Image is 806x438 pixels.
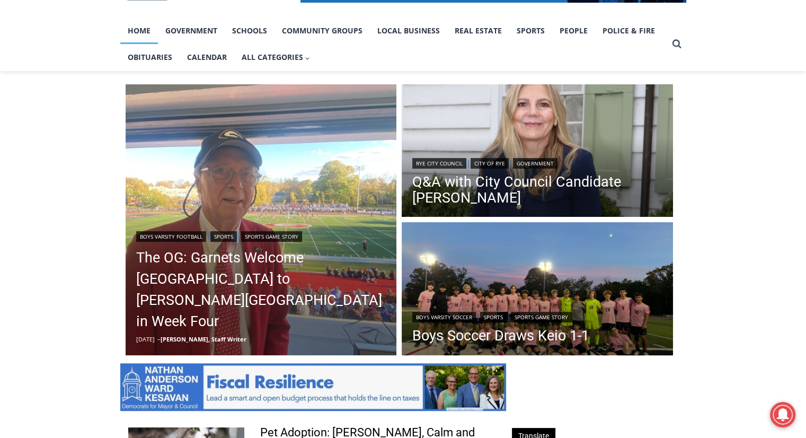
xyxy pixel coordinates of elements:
a: Police & Fire [595,17,662,44]
button: View Search Form [667,34,686,54]
div: | | [412,156,662,169]
div: 6 [111,92,116,102]
a: Sports [509,17,552,44]
a: Boys Varsity Soccer [412,312,476,322]
a: Boys Varsity Football [136,231,206,242]
a: Sports Game Story [511,312,572,322]
span: Intern @ [DOMAIN_NAME] [277,106,491,129]
a: Q&A with City Council Candidate [PERSON_NAME] [412,174,662,206]
div: "The first chef I interviewed talked about coming to [GEOGRAPHIC_DATA] from [GEOGRAPHIC_DATA] in ... [268,1,501,103]
nav: Primary Navigation [120,17,667,71]
a: Community Groups [274,17,370,44]
a: The OG: Garnets Welcome [GEOGRAPHIC_DATA] to [PERSON_NAME][GEOGRAPHIC_DATA] in Week Four [136,247,386,332]
div: / [119,92,121,102]
a: Sports Game Story [241,231,302,242]
a: Government [158,17,225,44]
a: Sports [480,312,507,322]
a: Real Estate [447,17,509,44]
a: [PERSON_NAME], Staff Writer [161,335,246,343]
a: [PERSON_NAME] Read Sanctuary Fall Fest: [DATE] [1,106,158,132]
img: (PHOTO: The Rye Boys Soccer team from their match agains Keio Academy on September 30, 2025. Cred... [402,222,673,358]
a: Read More Q&A with City Council Candidate Maria Tufvesson Shuck [402,84,673,220]
a: Boys Soccer Draws Keio 1-1 [412,328,589,344]
div: | | [412,310,589,322]
h4: [PERSON_NAME] Read Sanctuary Fall Fest: [DATE] [8,107,141,131]
a: Read More The OG: Garnets Welcome Yorktown to Nugent Stadium in Week Four [126,84,397,356]
a: Rye City Council [412,158,466,169]
div: | | [136,229,386,242]
span: – [157,335,161,343]
a: Home [120,17,158,44]
a: City of Rye [471,158,509,169]
img: (PHOTO: City council candidate Maria Tufvesson Shuck.) [402,84,673,220]
div: 6 [124,92,129,102]
img: (PHOTO: The voice of Rye Garnet Football and Old Garnet Steve Feeney in the Nugent Stadium press ... [126,84,397,356]
a: Intern @ [DOMAIN_NAME] [255,103,513,132]
a: Sports [210,231,237,242]
button: Child menu of All Categories [234,44,318,71]
a: Schools [225,17,274,44]
a: Calendar [180,44,234,71]
a: Government [513,158,557,169]
div: Two by Two Animal Haven & The Nature Company: The Wild World of Animals [111,30,153,89]
a: Obituaries [120,44,180,71]
a: Read More Boys Soccer Draws Keio 1-1 [402,222,673,358]
a: Local Business [370,17,447,44]
a: People [552,17,595,44]
time: [DATE] [136,335,155,343]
